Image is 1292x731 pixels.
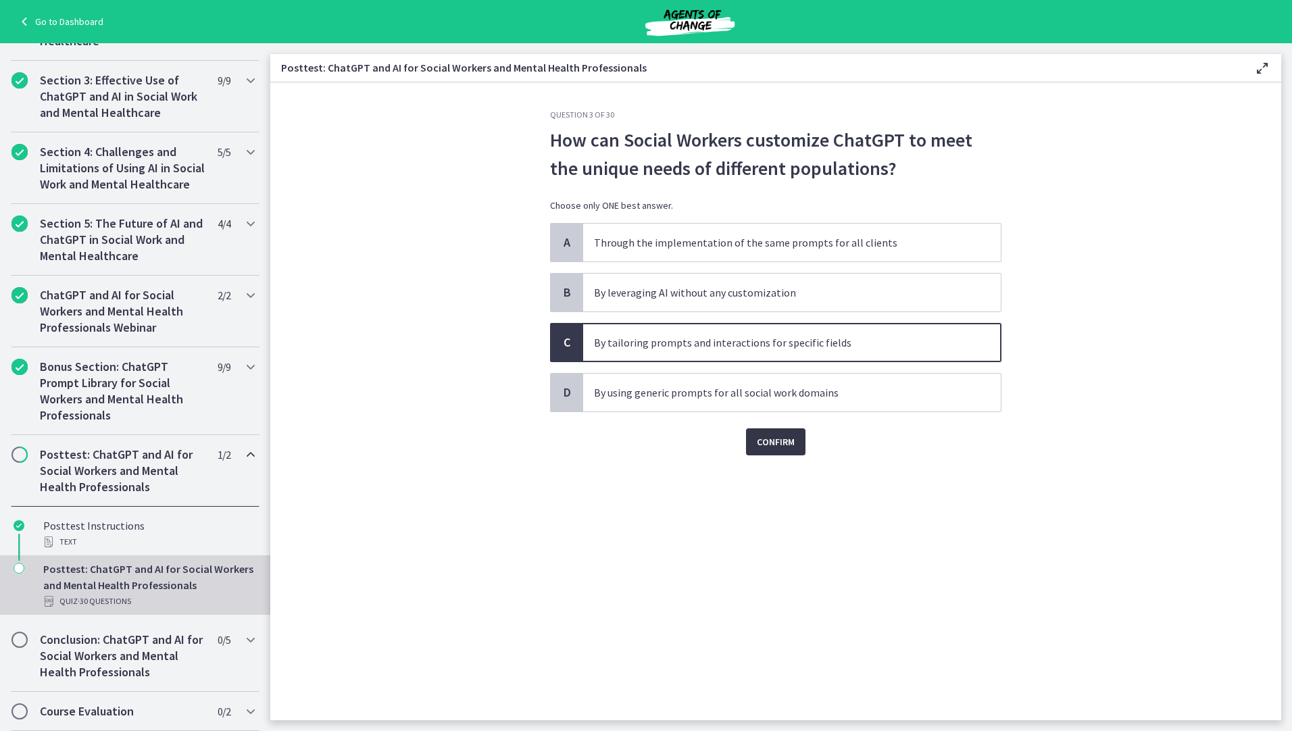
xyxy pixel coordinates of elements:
[746,428,805,455] button: Confirm
[11,359,28,375] i: Completed
[43,518,254,550] div: Posttest Instructions
[594,384,963,401] p: By using generic prompts for all social work domains
[559,284,575,301] span: B
[40,632,205,680] h2: Conclusion: ChatGPT and AI for Social Workers and Mental Health Professionals
[594,334,963,351] p: By tailoring prompts and interactions for specific fields
[609,5,771,38] img: Agents of Change
[218,632,230,648] span: 0 / 5
[550,109,1001,120] h3: Question 3 of 30
[218,216,230,232] span: 4 / 4
[281,59,1233,76] h3: Posttest: ChatGPT and AI for Social Workers and Mental Health Professionals
[40,703,205,720] h2: Course Evaluation
[40,72,205,121] h2: Section 3: Effective Use of ChatGPT and AI in Social Work and Mental Healthcare
[218,287,230,303] span: 2 / 2
[559,384,575,401] span: D
[43,534,254,550] div: Text
[550,199,1001,212] p: Choose only ONE best answer.
[40,216,205,264] h2: Section 5: The Future of AI and ChatGPT in Social Work and Mental Healthcare
[11,144,28,160] i: Completed
[594,234,963,251] p: Through the implementation of the same prompts for all clients
[559,334,575,351] span: C
[218,72,230,89] span: 9 / 9
[218,703,230,720] span: 0 / 2
[40,144,205,193] h2: Section 4: Challenges and Limitations of Using AI in Social Work and Mental Healthcare
[594,284,963,301] p: By leveraging AI without any customization
[78,593,131,609] span: · 30 Questions
[43,561,254,609] div: Posttest: ChatGPT and AI for Social Workers and Mental Health Professionals
[40,287,205,336] h2: ChatGPT and AI for Social Workers and Mental Health Professionals Webinar
[757,434,795,450] span: Confirm
[11,216,28,232] i: Completed
[40,447,205,495] h2: Posttest: ChatGPT and AI for Social Workers and Mental Health Professionals
[11,72,28,89] i: Completed
[16,14,103,30] a: Go to Dashboard
[218,447,230,463] span: 1 / 2
[559,234,575,251] span: A
[218,144,230,160] span: 5 / 5
[11,287,28,303] i: Completed
[43,593,254,609] div: Quiz
[550,126,1001,182] p: How can Social Workers customize ChatGPT to meet the unique needs of different populations?
[14,520,24,531] i: Completed
[218,359,230,375] span: 9 / 9
[40,359,205,424] h2: Bonus Section: ChatGPT Prompt Library for Social Workers and Mental Health Professionals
